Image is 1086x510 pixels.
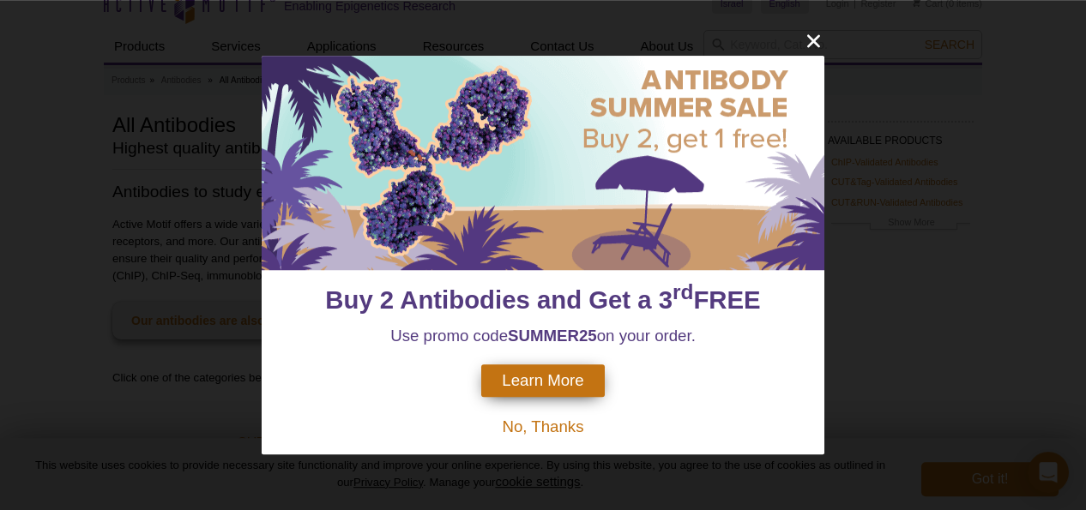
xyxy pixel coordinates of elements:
[803,30,824,51] button: close
[502,417,583,435] span: No, Thanks
[502,371,583,390] span: Learn More
[673,281,693,304] sup: rd
[390,327,696,345] span: Use promo code on your order.
[325,285,760,314] span: Buy 2 Antibodies and Get a 3 FREE
[508,327,597,345] strong: SUMMER25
